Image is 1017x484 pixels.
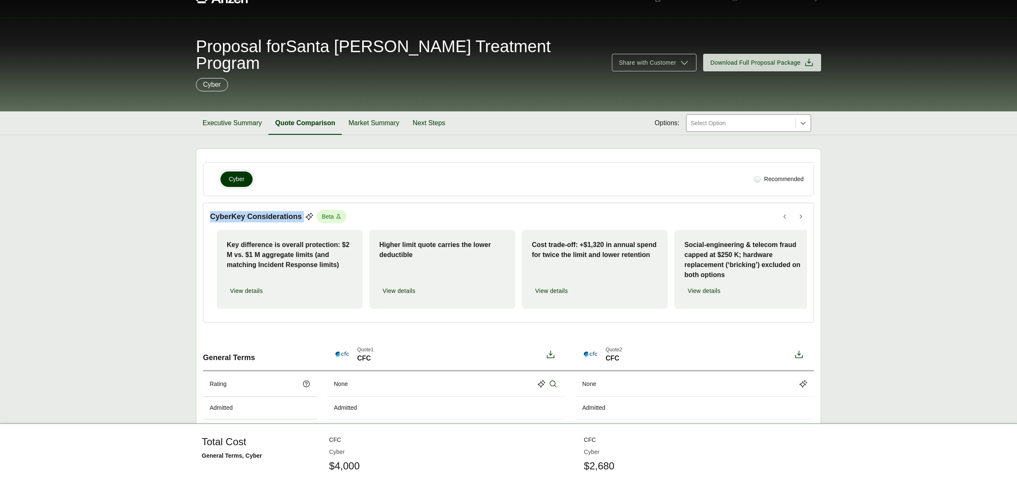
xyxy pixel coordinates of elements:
div: Recommended [751,171,807,187]
button: Next Steps [406,111,452,135]
div: None [334,380,348,388]
span: View details [688,287,721,295]
button: Executive Summary [196,111,268,135]
button: View details [532,283,571,299]
div: Admitted [582,403,605,412]
button: Cyber [220,171,253,187]
img: CFC-Logo [582,346,599,363]
p: Total Cost [210,426,235,435]
p: Rating [210,380,226,388]
span: Share with Customer [619,58,676,67]
span: Quote 1 [357,346,373,353]
p: Cost trade-off: +$1,320 in annual spend for twice the limit and lower retention [532,240,658,260]
span: View details [383,287,416,295]
button: Share with Customer [612,54,696,71]
span: CFC [606,353,622,363]
p: Admitted [210,403,233,412]
div: None [582,380,596,388]
p: Social-engineering & telecom fraud capped at $250 K; hardware replacement (‘bricking’) excluded o... [684,240,810,280]
span: CFC [357,353,373,363]
span: Download Full Proposal Package [710,58,801,67]
span: View details [535,287,568,295]
p: Cyber [203,80,221,90]
span: Options: [654,118,679,128]
button: Quote Comparison [268,111,342,135]
p: Key difference is overall protection: $2 M vs. $1 M aggregate limits (and matching Incident Respo... [227,240,353,270]
button: Download Full Proposal Package [703,54,821,71]
div: Admitted [334,403,357,412]
span: Beta [317,210,346,223]
div: $2,680 [582,426,600,435]
span: Proposal for Santa [PERSON_NAME] Treatment Program [196,38,602,71]
p: Maximum Policy Aggregate Limit [210,449,294,457]
span: View details [230,287,263,295]
span: Cyber [229,175,244,184]
button: Download option [542,346,559,363]
span: Quote 2 [606,346,622,353]
div: General Terms [203,339,317,370]
button: View details [379,283,419,299]
div: $4,000 [334,426,352,435]
button: Download option [791,346,807,363]
img: CFC-Logo [334,346,351,363]
div: $1,000,000 [582,449,611,457]
div: $2,000,000 [334,449,363,457]
p: Higher limit quote carries the lower deductible [379,240,505,260]
button: View details [227,283,266,299]
p: Cyber Key Considerations [210,211,302,222]
button: View details [684,283,724,299]
button: Market Summary [342,111,406,135]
